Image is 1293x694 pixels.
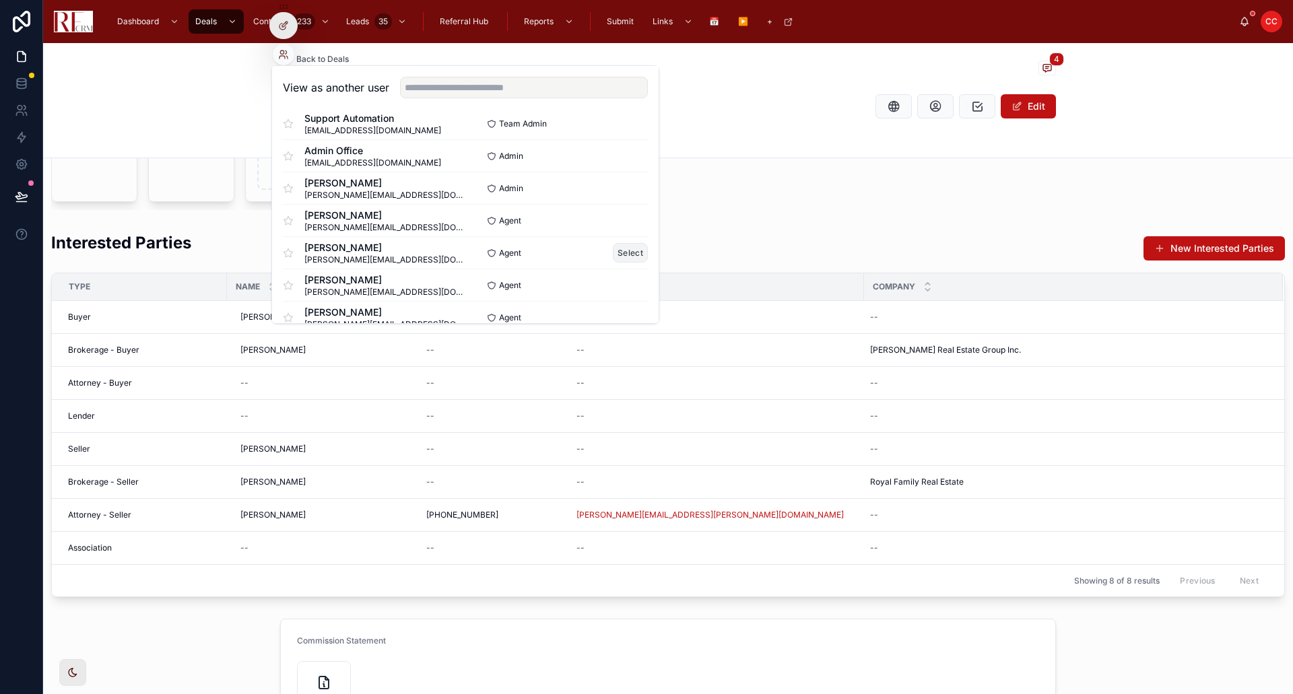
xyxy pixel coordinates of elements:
[873,281,915,292] span: Company
[304,319,465,330] span: [PERSON_NAME][EMAIL_ADDRESS][DOMAIN_NAME]
[870,543,878,553] div: --
[646,9,700,34] a: Links
[576,477,585,487] div: --
[189,9,244,34] a: Deals
[51,232,191,254] h2: Interested Parties
[280,54,349,65] a: Back to Deals
[54,11,93,32] img: App logo
[346,16,369,27] span: Leads
[524,16,554,27] span: Reports
[104,7,1239,36] div: scrollable content
[253,16,288,27] span: Contacts
[240,444,306,454] span: [PERSON_NAME]
[1265,16,1278,27] span: CC
[600,9,643,34] a: Submit
[870,444,878,454] div: --
[499,248,521,258] span: Agent
[293,13,315,30] div: 233
[1143,236,1285,261] button: New Interested Parties
[117,16,159,27] span: Dashboard
[68,345,139,355] span: Brokerage - Buyer
[304,273,465,287] span: [PERSON_NAME]
[304,306,465,319] span: [PERSON_NAME]
[870,510,878,520] div: --
[68,444,90,454] span: Seller
[304,190,465,201] span: [PERSON_NAME][EMAIL_ADDRESS][DOMAIN_NAME]
[576,510,844,520] a: [PERSON_NAME][EMAIL_ADDRESS][PERSON_NAME][DOMAIN_NAME]
[426,510,498,520] span: [PHONE_NUMBER]
[374,13,392,30] div: 35
[499,215,521,226] span: Agent
[576,543,585,553] div: --
[767,16,772,27] span: +
[296,54,349,65] span: Back to Deals
[339,9,413,34] a: Leads35
[68,312,91,322] span: Buyer
[576,378,585,388] div: --
[709,16,719,27] span: 📅
[426,543,434,553] div: --
[499,151,523,162] span: Admin
[870,312,878,322] div: --
[304,222,465,233] span: [PERSON_NAME][EMAIL_ADDRESS][DOMAIN_NAME]
[304,158,441,168] span: [EMAIL_ADDRESS][DOMAIN_NAME]
[283,79,389,96] h2: View as another user
[304,209,465,222] span: [PERSON_NAME]
[576,411,585,421] div: --
[517,9,581,34] a: Reports
[68,543,112,553] span: Association
[304,125,441,136] span: [EMAIL_ADDRESS][DOMAIN_NAME]
[246,9,337,34] a: Contacts233
[69,281,90,292] span: Type
[426,378,434,388] div: --
[68,411,95,421] span: Lender
[1049,53,1064,66] span: 4
[304,144,441,158] span: Admin Office
[68,510,131,520] span: Attorney - Seller
[499,118,547,129] span: Team Admin
[576,444,585,454] div: --
[297,635,386,646] span: Commission Statement
[870,477,964,487] span: Royal Family Real Estate
[304,176,465,190] span: [PERSON_NAME]
[653,16,673,27] span: Links
[760,9,800,34] a: +
[68,477,139,487] span: Brokerage - Seller
[433,9,498,34] a: Referral Hub
[110,9,186,34] a: Dashboard
[68,378,132,388] span: Attorney - Buyer
[870,378,878,388] div: --
[304,287,465,298] span: [PERSON_NAME][EMAIL_ADDRESS][DOMAIN_NAME]
[1001,94,1056,118] button: Edit
[440,16,488,27] span: Referral Hub
[304,241,465,254] span: [PERSON_NAME]
[576,345,585,355] div: --
[1038,61,1056,77] button: 4
[1074,576,1160,586] span: Showing 8 of 8 results
[240,477,306,487] span: [PERSON_NAME]
[702,9,729,34] a: 📅
[195,16,217,27] span: Deals
[499,280,521,291] span: Agent
[240,312,306,322] span: [PERSON_NAME]
[426,345,434,355] div: --
[240,510,306,520] span: [PERSON_NAME]
[426,477,434,487] div: --
[426,444,434,454] div: --
[738,16,748,27] span: ▶️
[870,345,1021,355] span: [PERSON_NAME] Real Estate Group Inc.
[304,112,441,125] span: Support Automation
[240,411,248,421] div: --
[240,345,306,355] span: [PERSON_NAME]
[613,243,648,263] button: Select
[870,411,878,421] div: --
[240,543,248,553] div: --
[426,411,434,421] div: --
[731,9,758,34] a: ▶️
[236,281,260,292] span: Name
[607,16,634,27] span: Submit
[304,254,465,265] span: [PERSON_NAME][EMAIL_ADDRESS][DOMAIN_NAME]
[499,183,523,194] span: Admin
[240,378,248,388] div: --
